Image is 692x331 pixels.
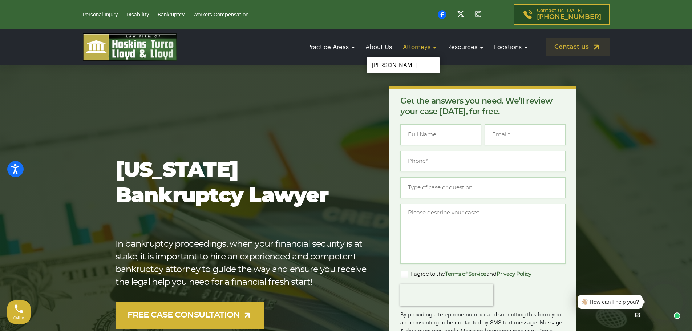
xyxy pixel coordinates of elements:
[399,37,440,57] a: Attorneys
[400,151,566,171] input: Phone*
[362,37,396,57] a: About Us
[158,12,185,17] a: Bankruptcy
[400,124,481,145] input: Full Name
[400,284,493,306] iframe: reCAPTCHA
[304,37,358,57] a: Practice Areas
[445,271,486,277] a: Terms of Service
[581,298,639,306] div: 👋🏼 How can I help you?
[83,12,118,17] a: Personal Injury
[630,307,645,323] a: Open chat
[485,124,566,145] input: Email*
[537,8,601,21] p: Contact us [DATE]
[193,12,248,17] a: Workers Compensation
[243,311,252,320] img: arrow-up-right-light.svg
[116,302,264,329] a: FREE CASE CONSULTATION
[400,96,566,117] p: Get the answers you need. We’ll review your case [DATE], for free.
[126,12,149,17] a: Disability
[400,270,531,279] label: I agree to the and
[546,38,610,56] a: Contact us
[497,271,531,277] a: Privacy Policy
[83,33,177,61] img: logo
[13,316,25,320] span: Call us
[116,238,367,289] p: In bankruptcy proceedings, when your financial security is at stake, it is important to hire an e...
[490,37,531,57] a: Locations
[116,158,367,209] h1: [US_STATE] Bankruptcy Lawyer
[537,13,601,21] span: [PHONE_NUMBER]
[444,37,487,57] a: Resources
[367,57,440,73] a: [PERSON_NAME]
[400,177,566,198] input: Type of case or question
[514,4,610,25] a: Contact us [DATE][PHONE_NUMBER]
